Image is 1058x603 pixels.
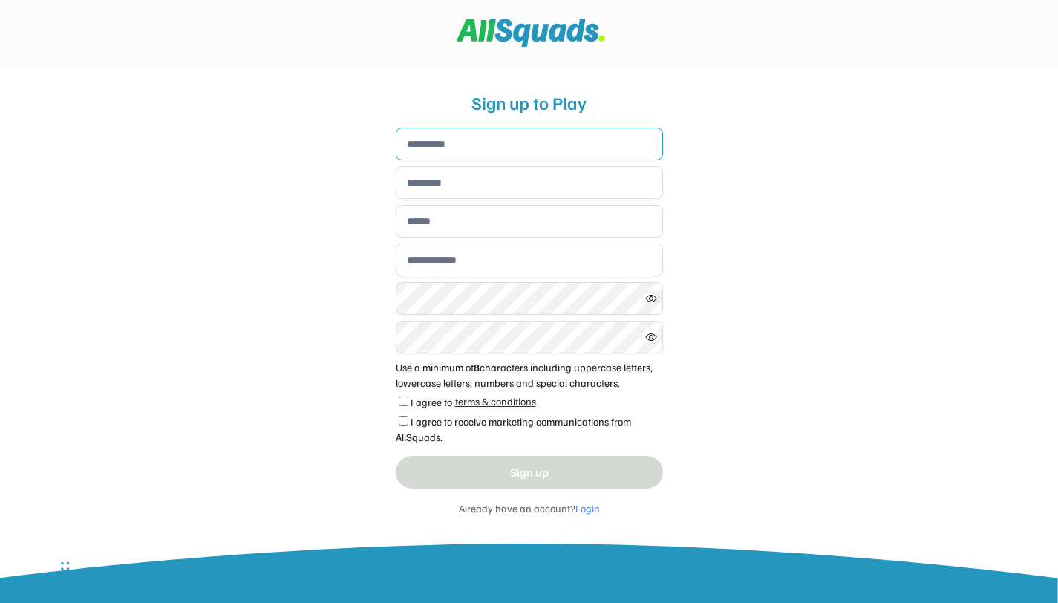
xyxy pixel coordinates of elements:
[396,415,631,443] label: I agree to receive marketing communications from AllSquads.
[396,89,663,116] div: Sign up to Play
[411,396,452,408] label: I agree to
[452,391,539,409] a: terms & conditions
[396,501,663,516] div: Already have an account?
[474,361,480,374] strong: 8
[396,456,663,489] button: Sign up
[575,502,600,515] font: Login
[457,19,605,47] img: Squad%20Logo.svg
[396,359,663,391] div: Use a minimum of characters including uppercase letters, lowercase letters, numbers and special c...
